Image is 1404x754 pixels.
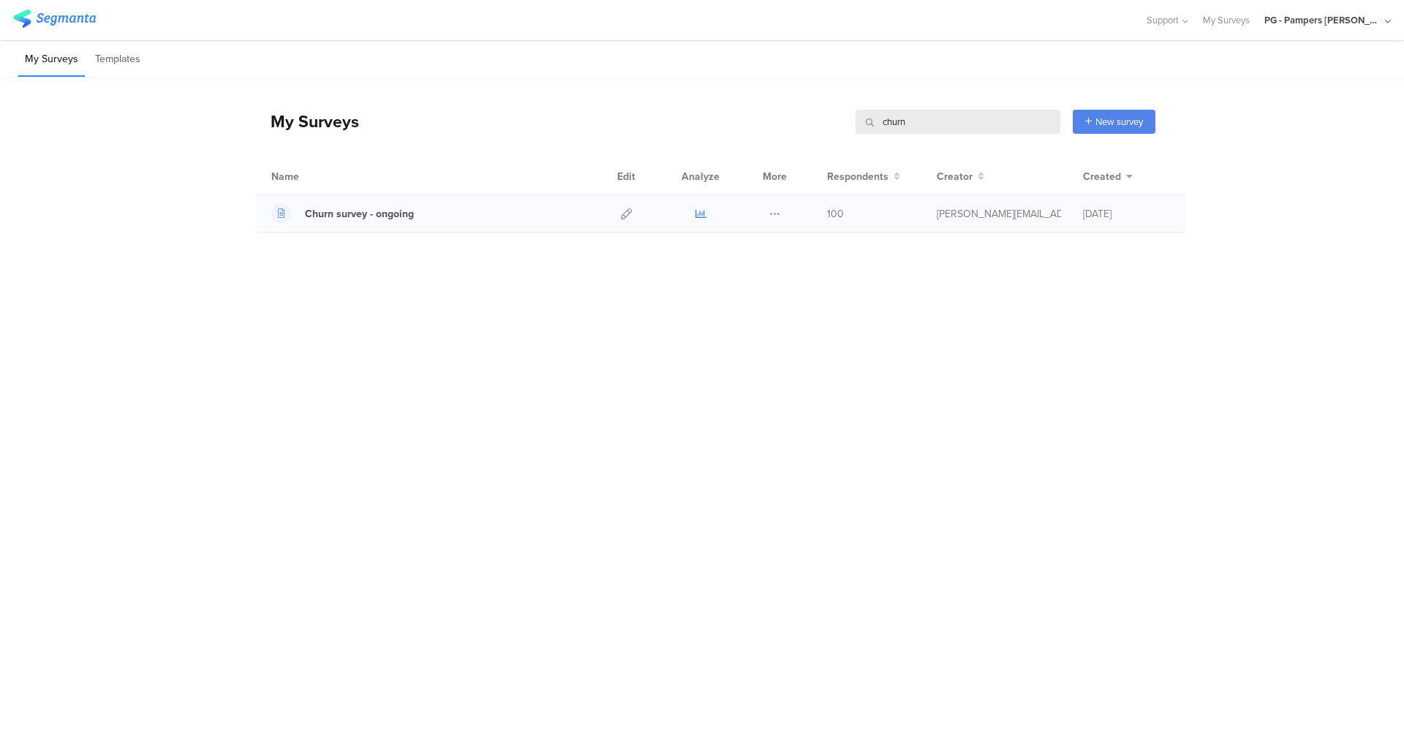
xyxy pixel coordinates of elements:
[1083,206,1171,222] div: [DATE]
[827,206,844,222] span: 100
[271,204,414,223] a: Churn survey - ongoing
[856,110,1060,134] input: Survey Name, Creator...
[759,158,790,195] div: More
[256,109,359,134] div: My Surveys
[827,169,900,184] button: Respondents
[271,169,359,184] div: Name
[611,158,642,195] div: Edit
[1083,169,1121,184] span: Created
[937,169,984,184] button: Creator
[937,169,973,184] span: Creator
[18,42,85,77] li: My Surveys
[679,158,722,195] div: Analyze
[827,169,888,184] span: Respondents
[1264,13,1381,27] div: PG - Pampers [PERSON_NAME]
[1083,169,1133,184] button: Created
[1147,13,1179,27] span: Support
[305,206,414,222] div: Churn survey - ongoing
[13,10,96,28] img: segmanta logo
[1095,115,1143,129] span: New survey
[88,42,147,77] li: Templates
[937,206,1061,222] div: kim.s.37@pg.com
